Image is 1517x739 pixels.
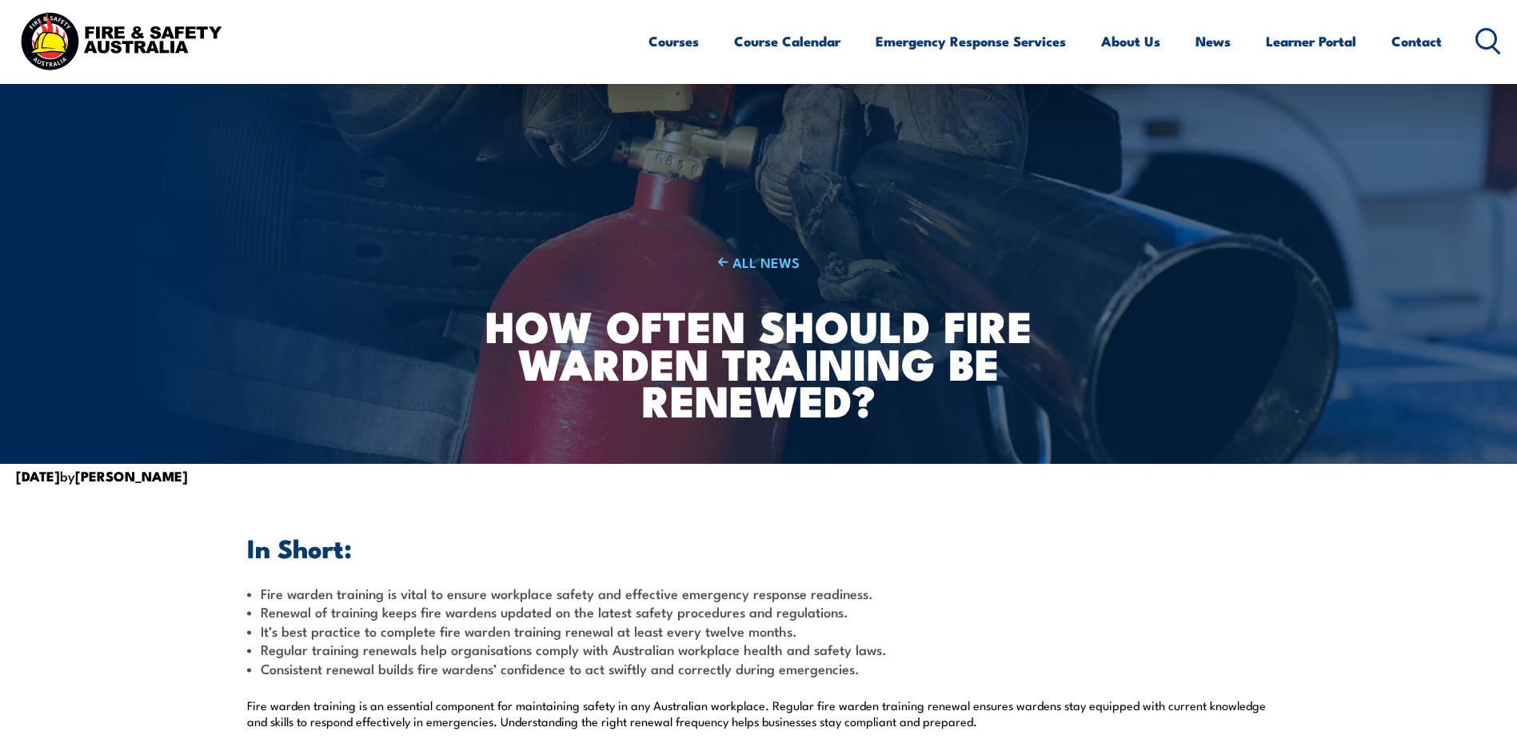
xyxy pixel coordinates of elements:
[1266,20,1356,62] a: Learner Portal
[261,601,848,621] span: Renewal of training keeps fire wardens updated on the latest safety procedures and regulations.
[261,621,797,641] span: It’s best practice to complete fire warden training renewal at least every twelve months.
[1391,20,1442,62] a: Contact
[261,583,873,603] span: Fire warden training is vital to ensure workplace safety and effective emergency response readiness.
[1196,20,1231,62] a: News
[75,465,188,486] strong: [PERSON_NAME]
[247,697,1266,729] span: Fire warden training is an essential component for maintaining safety in any Australian workplace...
[16,465,60,486] strong: [DATE]
[876,20,1066,62] a: Emergency Response Services
[261,639,887,659] span: Regular training renewals help organisations comply with Australian workplace health and safety l...
[444,306,1073,418] h1: How Often Should Fire Warden Training Be Renewed?
[1101,20,1160,62] a: About Us
[444,253,1073,271] a: ALL NEWS
[261,658,860,678] span: Consistent renewal builds fire wardens’ confidence to act swiftly and correctly during emergencies.
[649,20,699,62] a: Courses
[734,20,840,62] a: Course Calendar
[247,527,352,567] span: In Short:
[16,465,188,485] span: by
